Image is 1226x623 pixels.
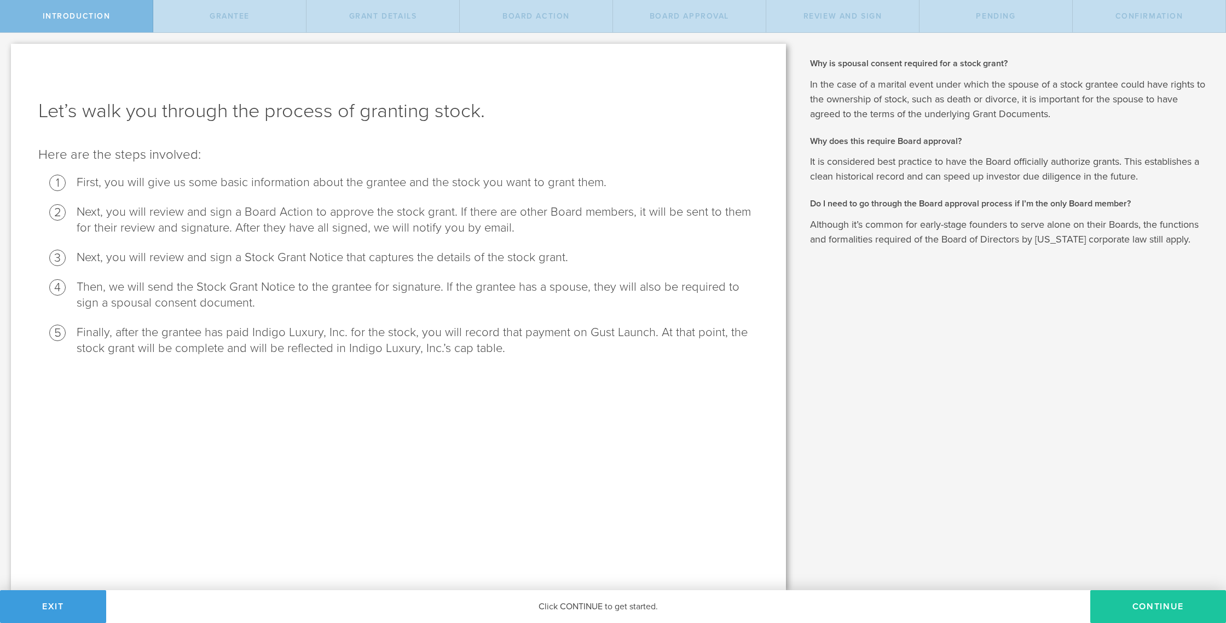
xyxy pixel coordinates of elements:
p: In the case of a marital event under which the spouse of a stock grantee could have rights to the... [810,77,1210,122]
h2: Why does this require Board approval? [810,135,1210,147]
li: Next, you will review and sign a Board Action to approve the stock grant. If there are other Boar... [77,204,759,236]
h1: Let’s walk you through the process of granting stock. [38,98,759,124]
p: It is considered best practice to have the Board officially authorize grants. This establishes a ... [810,154,1210,184]
span: Pending [976,11,1015,21]
li: Then, we will send the Stock Grant Notice to the grantee for signature. If the grantee has a spou... [77,279,759,311]
h2: Why is spousal consent required for a stock grant? [810,57,1210,70]
li: Finally, after the grantee has paid Indigo Luxury, Inc. for the stock, you will record that payme... [77,325,759,356]
h2: Do I need to go through the Board approval process if I’m the only Board member? [810,198,1210,210]
span: Review and Sign [803,11,882,21]
li: First, you will give us some basic information about the grantee and the stock you want to grant ... [77,175,759,191]
p: Here are the steps involved: [38,146,759,164]
span: Board Action [502,11,570,21]
div: Click CONTINUE to get started. [106,590,1090,623]
button: Continue [1090,590,1226,623]
li: Next, you will review and sign a Stock Grant Notice that captures the details of the stock grant. [77,250,759,266]
span: Board Approval [650,11,729,21]
p: Although it’s common for early-stage founders to serve alone on their Boards, the functions and f... [810,217,1210,247]
span: Grant Details [349,11,417,21]
span: Confirmation [1115,11,1183,21]
span: Introduction [43,11,111,21]
span: Grantee [210,11,250,21]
